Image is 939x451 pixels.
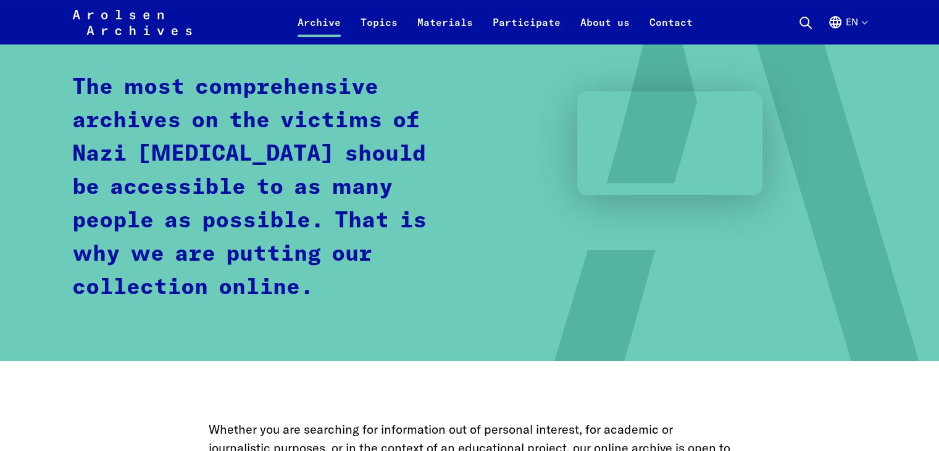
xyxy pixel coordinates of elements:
a: Topics [351,15,407,44]
p: The most comprehensive archives on the victims of Nazi [MEDICAL_DATA] should be accessible to as ... [72,71,448,305]
button: English, language selection [828,15,867,44]
a: Contact [640,15,703,44]
a: Participate [483,15,570,44]
a: Archive [288,15,351,44]
a: About us [570,15,640,44]
nav: Primary [288,7,703,37]
a: Materials [407,15,483,44]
